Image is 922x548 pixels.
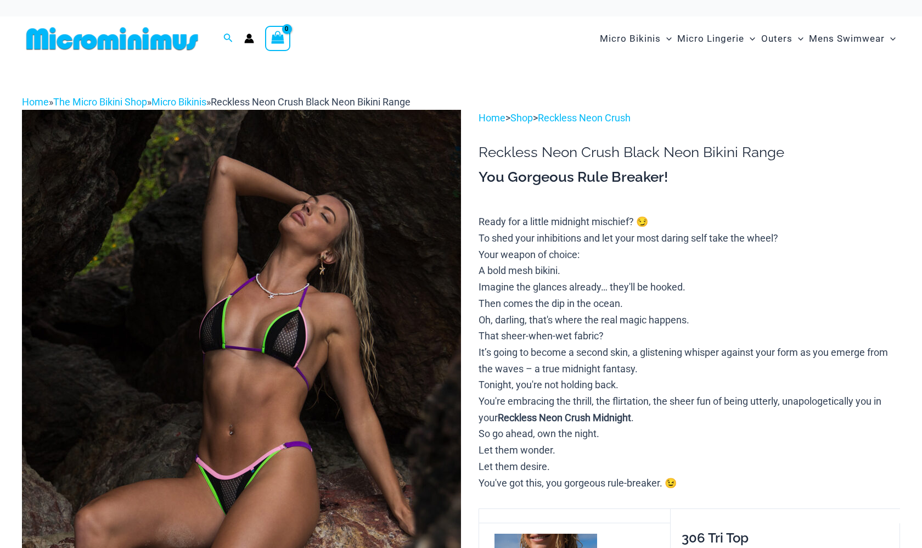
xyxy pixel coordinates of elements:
span: Menu Toggle [661,25,672,53]
span: 306 Tri Top [682,530,749,546]
span: Mens Swimwear [809,25,885,53]
img: MM SHOP LOGO FLAT [22,26,203,51]
a: Reckless Neon Crush [538,112,631,124]
a: The Micro Bikini Shop [53,96,147,108]
span: Micro Bikinis [600,25,661,53]
span: Menu Toggle [885,25,896,53]
a: Home [22,96,49,108]
b: Reckless Neon Crush Midnight [498,412,631,423]
p: > > [479,110,900,126]
p: Ready for a little midnight mischief? 😏 To shed your inhibitions and let your most daring self ta... [479,214,900,491]
a: Home [479,112,505,124]
span: Outers [761,25,792,53]
span: Menu Toggle [744,25,755,53]
a: Account icon link [244,33,254,43]
a: Shop [510,112,533,124]
span: Micro Lingerie [677,25,744,53]
span: Menu Toggle [792,25,803,53]
a: Search icon link [223,32,233,46]
span: Reckless Neon Crush Black Neon Bikini Range [211,96,411,108]
h3: You Gorgeous Rule Breaker! [479,168,900,187]
nav: Site Navigation [595,20,900,57]
h1: Reckless Neon Crush Black Neon Bikini Range [479,144,900,161]
a: Micro Bikinis [151,96,206,108]
a: OutersMenu ToggleMenu Toggle [758,22,806,55]
a: Micro LingerieMenu ToggleMenu Toggle [674,22,758,55]
a: Mens SwimwearMenu ToggleMenu Toggle [806,22,898,55]
a: Micro BikinisMenu ToggleMenu Toggle [597,22,674,55]
span: » » » [22,96,411,108]
a: View Shopping Cart, empty [265,26,290,51]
